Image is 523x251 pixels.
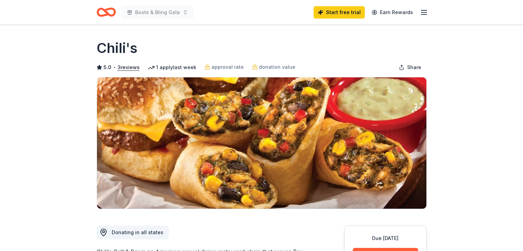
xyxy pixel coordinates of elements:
button: Share [393,61,427,74]
span: Boots & Bling Gala [135,8,180,17]
a: Home [97,4,116,20]
a: approval rate [205,63,244,71]
div: Due [DATE] [353,234,418,242]
span: donation value [259,63,295,71]
button: Boots & Bling Gala [121,6,194,19]
img: Image for Chili's [97,77,426,209]
a: donation value [252,63,295,71]
a: Earn Rewards [368,6,417,19]
span: Share [407,63,421,72]
span: • [113,65,116,70]
h1: Chili's [97,39,138,58]
span: 5.0 [103,63,111,72]
span: approval rate [211,63,244,71]
button: 3reviews [118,63,140,72]
span: Donating in all states [112,229,163,235]
div: 1 apply last week [148,63,196,72]
a: Start free trial [314,6,365,19]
